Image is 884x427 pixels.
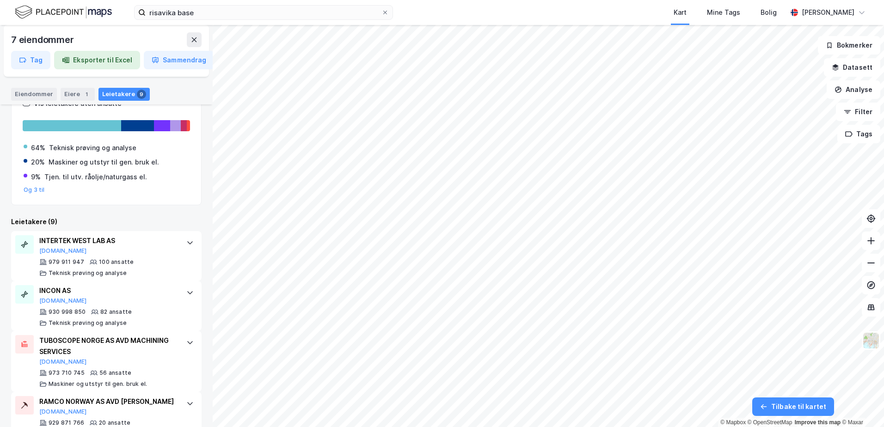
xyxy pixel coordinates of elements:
div: INCON AS [39,285,177,296]
div: 82 ansatte [100,308,132,316]
div: Leietakere [98,88,150,101]
img: logo.f888ab2527a4732fd821a326f86c7f29.svg [15,4,112,20]
iframe: Chat Widget [838,383,884,427]
div: RAMCO NORWAY AS AVD [PERSON_NAME] [39,396,177,407]
button: [DOMAIN_NAME] [39,408,87,415]
div: Kart [674,7,687,18]
button: [DOMAIN_NAME] [39,297,87,305]
input: Søk på adresse, matrikkel, gårdeiere, leietakere eller personer [146,6,381,19]
div: Teknisk prøving og analyse [49,142,136,153]
div: Leietakere (9) [11,216,202,227]
div: Eiere [61,88,95,101]
div: Teknisk prøving og analyse [49,319,127,327]
button: Tilbake til kartet [752,397,834,416]
div: Eiendommer [11,88,57,101]
div: 9% [31,171,41,183]
div: 20 ansatte [99,419,130,427]
img: Z [862,332,880,349]
button: [DOMAIN_NAME] [39,358,87,366]
button: Datasett [824,58,880,77]
div: Mine Tags [707,7,740,18]
a: OpenStreetMap [748,419,792,426]
div: 100 ansatte [99,258,134,266]
button: Og 3 til [24,186,45,194]
div: 20% [31,157,45,168]
button: Eksporter til Excel [54,51,140,69]
div: 56 ansatte [99,369,131,377]
div: Tjen. til utv. råolje/naturgass el. [44,171,147,183]
div: 929 871 766 [49,419,84,427]
div: Maskiner og utstyr til gen. bruk el. [49,380,147,388]
button: Bokmerker [818,36,880,55]
div: Bolig [761,7,777,18]
div: [PERSON_NAME] [802,7,854,18]
div: 930 998 850 [49,308,86,316]
button: Filter [836,103,880,121]
a: Improve this map [795,419,841,426]
button: [DOMAIN_NAME] [39,247,87,255]
div: INTERTEK WEST LAB AS [39,235,177,246]
button: Analyse [827,80,880,99]
div: 9 [137,90,146,99]
button: Tag [11,51,50,69]
div: TUBOSCOPE NORGE AS AVD MACHINING SERVICES [39,335,177,357]
div: Teknisk prøving og analyse [49,269,127,277]
div: 7 eiendommer [11,32,76,47]
button: Sammendrag [144,51,214,69]
div: 1 [82,90,91,99]
div: Maskiner og utstyr til gen. bruk el. [49,157,159,168]
div: 973 710 745 [49,369,85,377]
div: 64% [31,142,45,153]
div: 979 911 947 [49,258,84,266]
button: Tags [837,125,880,143]
a: Mapbox [720,419,746,426]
